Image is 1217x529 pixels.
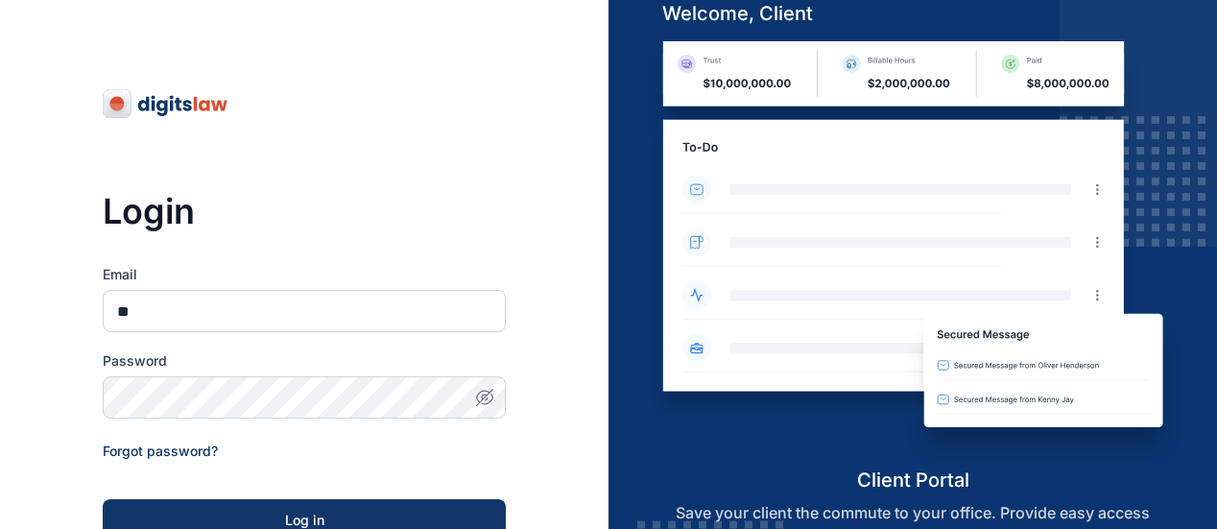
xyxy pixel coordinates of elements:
label: Email [103,265,506,284]
h5: client portal [647,467,1180,493]
h3: Login [103,192,506,230]
a: Forgot password? [103,443,218,459]
img: digitslaw-logo [103,88,229,119]
label: Password [103,351,506,371]
img: client-portal [647,41,1180,467]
